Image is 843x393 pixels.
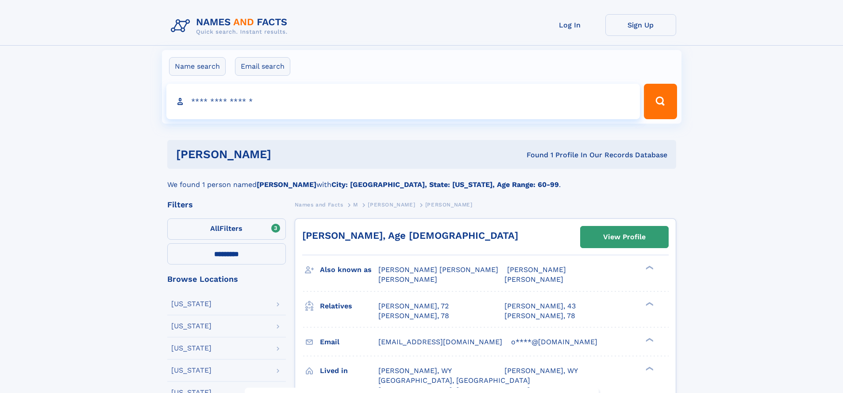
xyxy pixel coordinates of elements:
[378,376,530,385] span: [GEOGRAPHIC_DATA], [GEOGRAPHIC_DATA]
[320,262,378,277] h3: Also known as
[167,169,676,190] div: We found 1 person named with .
[167,218,286,240] label: Filters
[295,199,343,210] a: Names and Facts
[643,337,654,342] div: ❯
[504,301,576,311] a: [PERSON_NAME], 43
[320,335,378,350] h3: Email
[504,366,578,375] span: [PERSON_NAME], WY
[167,201,286,209] div: Filters
[368,199,415,210] a: [PERSON_NAME]
[171,323,212,330] div: [US_STATE]
[302,230,518,241] a: [PERSON_NAME], Age [DEMOGRAPHIC_DATA]
[353,202,358,208] span: M
[368,202,415,208] span: [PERSON_NAME]
[378,275,437,284] span: [PERSON_NAME]
[581,226,668,248] a: View Profile
[378,311,449,321] a: [PERSON_NAME], 78
[210,224,219,233] span: All
[425,202,473,208] span: [PERSON_NAME]
[644,84,677,119] button: Search Button
[507,265,566,274] span: [PERSON_NAME]
[504,311,575,321] a: [PERSON_NAME], 78
[320,363,378,378] h3: Lived in
[399,150,667,160] div: Found 1 Profile In Our Records Database
[176,149,399,160] h1: [PERSON_NAME]
[171,367,212,374] div: [US_STATE]
[169,57,226,76] label: Name search
[331,180,559,189] b: City: [GEOGRAPHIC_DATA], State: [US_STATE], Age Range: 60-99
[171,345,212,352] div: [US_STATE]
[167,14,295,38] img: Logo Names and Facts
[378,366,452,375] span: [PERSON_NAME], WY
[378,301,449,311] a: [PERSON_NAME], 72
[167,275,286,283] div: Browse Locations
[643,301,654,307] div: ❯
[171,300,212,307] div: [US_STATE]
[643,366,654,371] div: ❯
[166,84,640,119] input: search input
[235,57,290,76] label: Email search
[257,180,316,189] b: [PERSON_NAME]
[320,299,378,314] h3: Relatives
[603,227,646,247] div: View Profile
[353,199,358,210] a: M
[378,265,498,274] span: [PERSON_NAME] [PERSON_NAME]
[504,275,563,284] span: [PERSON_NAME]
[378,338,502,346] span: [EMAIL_ADDRESS][DOMAIN_NAME]
[535,14,605,36] a: Log In
[605,14,676,36] a: Sign Up
[643,265,654,271] div: ❯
